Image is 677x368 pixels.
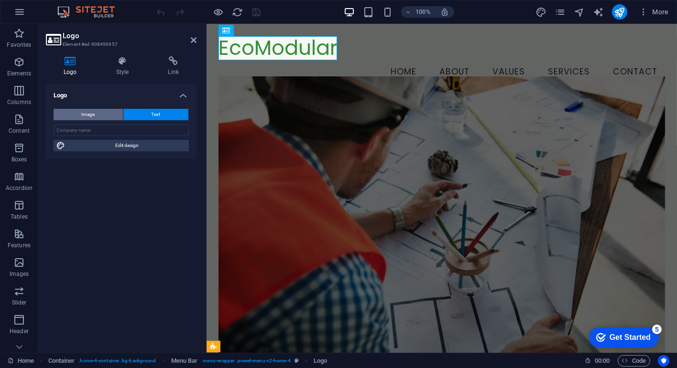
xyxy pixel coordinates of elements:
i: AI Writer [593,7,604,18]
input: Company name [54,125,189,136]
i: Pages (Ctrl+Alt+S) [555,7,566,18]
div: 5 [71,2,80,11]
nav: breadcrumb [48,355,328,367]
button: reload [232,6,243,18]
button: Image [54,109,123,120]
i: This element is a customizable preset [295,358,299,363]
p: Boxes [11,156,27,163]
p: Images [10,270,29,278]
button: text_generator [593,6,604,18]
span: Click to select. Double-click to edit [171,355,198,367]
span: Text [152,109,161,120]
h4: Link [150,56,197,76]
button: design [535,6,547,18]
p: Favorites [7,41,31,49]
button: pages [555,6,566,18]
span: More [639,7,669,17]
div: Get Started [28,11,69,19]
p: Header [10,327,29,335]
img: Editor Logo [55,6,127,18]
span: Code [622,355,646,367]
p: Columns [7,98,31,106]
button: Click here to leave preview mode and continue editing [213,6,224,18]
span: Edit design [68,140,186,151]
button: Text [123,109,188,120]
i: On resize automatically adjust zoom level to fit chosen device. [440,8,449,16]
p: Tables [11,213,28,221]
span: : [601,357,603,364]
h4: Logo [46,56,98,76]
button: Edit design [54,140,189,151]
span: . menu-wrapper .preset-menu-v2-home-4 [201,355,290,367]
h6: Session time [585,355,610,367]
i: Navigator [574,7,585,18]
p: Elements [7,70,32,77]
h4: Logo [46,84,197,101]
div: Get Started 5 items remaining, 0% complete [8,5,77,25]
span: Click to select. Double-click to edit [48,355,75,367]
i: Design (Ctrl+Alt+Y) [535,7,546,18]
span: Click to select. Double-click to edit [314,355,327,367]
i: Publish [614,7,625,18]
h6: 100% [415,6,431,18]
button: 100% [401,6,435,18]
h4: Style [98,56,151,76]
span: 00 00 [595,355,610,367]
i: Reload page [232,7,243,18]
h2: Logo [63,32,197,40]
h3: Element #ed-908456957 [63,40,177,49]
span: . home-4-container .bg-background [78,355,156,367]
p: Slider [12,299,27,306]
p: Features [8,242,31,249]
button: More [635,4,673,20]
a: Click to cancel selection. Double-click to open Pages [8,355,34,367]
button: navigator [574,6,585,18]
p: Accordion [6,184,33,192]
p: Content [9,127,30,135]
button: publish [612,4,627,20]
button: Code [618,355,650,367]
span: Image [82,109,95,120]
button: Usercentrics [658,355,669,367]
